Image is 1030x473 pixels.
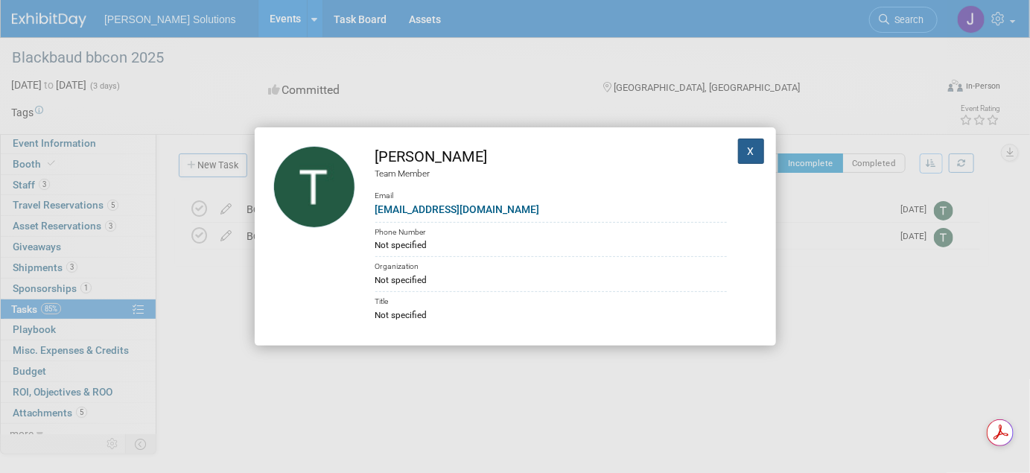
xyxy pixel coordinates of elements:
[738,139,765,164] button: X
[375,291,727,308] div: Title
[375,180,727,202] div: Email
[375,273,727,287] div: Not specified
[375,222,727,239] div: Phone Number
[375,146,727,168] div: [PERSON_NAME]
[375,308,727,322] div: Not specified
[375,168,727,180] div: Team Member
[375,238,727,252] div: Not specified
[273,146,355,228] img: Taylor Macdonald
[375,256,727,273] div: Organization
[375,203,540,215] a: [EMAIL_ADDRESS][DOMAIN_NAME]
